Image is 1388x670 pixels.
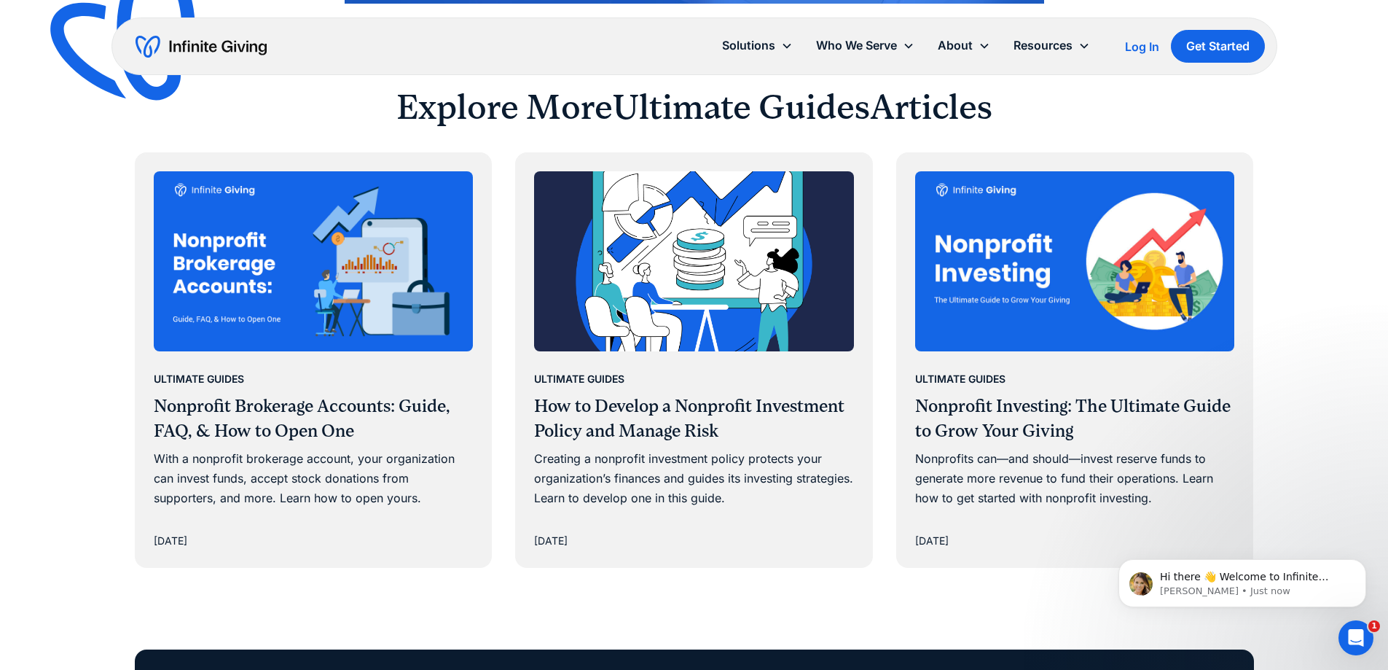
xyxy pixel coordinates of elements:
[915,532,949,550] div: [DATE]
[1097,529,1388,631] iframe: Intercom notifications message
[870,85,992,129] h2: Articles
[722,36,775,55] div: Solutions
[534,370,624,388] div: Ultimate Guides
[517,154,871,566] a: Ultimate GuidesHow to Develop a Nonprofit Investment Policy and Manage RiskCreating a nonprofit i...
[154,394,474,443] h3: Nonprofit Brokerage Accounts: Guide, FAQ, & How to Open One
[154,370,244,388] div: Ultimate Guides
[1368,620,1380,632] span: 1
[1125,41,1159,52] div: Log In
[154,449,474,509] div: With a nonprofit brokerage account, your organization can invest funds, accept stock donations fr...
[1125,38,1159,55] a: Log In
[534,449,854,509] div: Creating a nonprofit investment policy protects your organization’s finances and guides its inves...
[396,85,613,129] h2: Explore More
[804,30,926,61] div: Who We Serve
[915,394,1235,443] h3: Nonprofit Investing: The Ultimate Guide to Grow Your Giving
[534,532,568,550] div: [DATE]
[154,532,187,550] div: [DATE]
[1338,620,1373,655] iframe: Intercom live chat
[915,370,1005,388] div: Ultimate Guides
[915,449,1235,509] div: Nonprofits can—and should—invest reserve funds to generate more revenue to fund their operations....
[926,30,1002,61] div: About
[710,30,804,61] div: Solutions
[136,35,267,58] a: home
[613,85,870,129] h2: Ultimate Guides
[938,36,973,55] div: About
[816,36,897,55] div: Who We Serve
[898,154,1252,566] a: Ultimate GuidesNonprofit Investing: The Ultimate Guide to Grow Your GivingNonprofits can—and shou...
[1013,36,1073,55] div: Resources
[1002,30,1102,61] div: Resources
[1171,30,1265,63] a: Get Started
[136,154,491,566] a: Ultimate GuidesNonprofit Brokerage Accounts: Guide, FAQ, & How to Open OneWith a nonprofit broker...
[534,394,854,443] h3: How to Develop a Nonprofit Investment Policy and Manage Risk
